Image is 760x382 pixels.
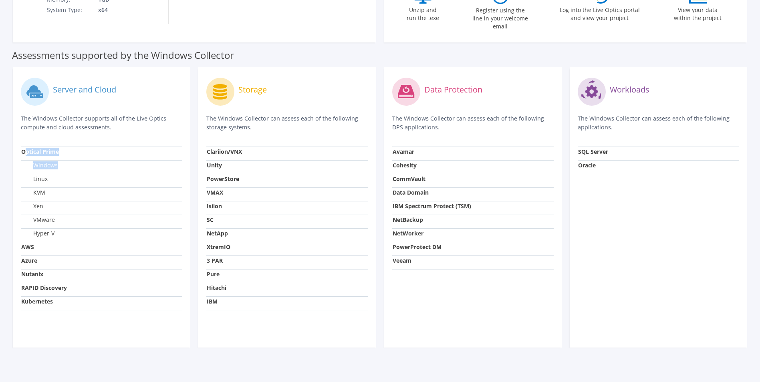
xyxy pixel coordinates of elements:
label: Linux [21,175,48,183]
strong: Pure [207,270,220,278]
strong: Hitachi [207,284,226,292]
strong: PowerStore [207,175,239,183]
p: The Windows Collector can assess each of the following storage systems. [206,114,368,132]
strong: RAPID Discovery [21,284,67,292]
label: Assessments supported by the Windows Collector [12,51,234,59]
strong: Azure [21,257,37,264]
p: The Windows Collector supports all of the Live Optics compute and cloud assessments. [21,114,182,132]
label: Data Protection [424,86,482,94]
strong: 3 PAR [207,257,223,264]
td: System Type: [46,5,92,15]
label: Unzip and run the .exe [405,4,441,22]
strong: Nutanix [21,270,43,278]
label: Workloads [610,86,649,94]
strong: IBM Spectrum Protect (TSM) [393,202,471,210]
label: Xen [21,202,43,210]
label: Windows [21,161,58,169]
strong: NetWorker [393,229,423,237]
strong: NetApp [207,229,228,237]
p: The Windows Collector can assess each of the following DPS applications. [392,114,554,132]
td: x64 [92,5,149,15]
label: Hyper-V [21,229,54,237]
label: Log into the Live Optics portal and view your project [559,4,640,22]
strong: SC [207,216,214,223]
strong: Oracle [578,161,596,169]
strong: Clariion/VNX [207,148,242,155]
strong: AWS [21,243,34,251]
label: KVM [21,189,45,197]
label: VMware [21,216,55,224]
strong: XtremIO [207,243,230,251]
label: Storage [238,86,267,94]
strong: NetBackup [393,216,423,223]
strong: VMAX [207,189,223,196]
label: View your data within the project [669,4,727,22]
strong: Data Domain [393,189,429,196]
label: Register using the line in your welcome email [470,4,530,30]
strong: Veeam [393,257,411,264]
p: The Windows Collector can assess each of the following applications. [578,114,739,132]
strong: Unity [207,161,222,169]
strong: Avamar [393,148,414,155]
strong: Optical Prime [21,148,59,155]
strong: Kubernetes [21,298,53,305]
label: Server and Cloud [53,86,116,94]
strong: Cohesity [393,161,417,169]
strong: CommVault [393,175,425,183]
strong: IBM [207,298,218,305]
strong: PowerProtect DM [393,243,441,251]
strong: Isilon [207,202,222,210]
strong: SQL Server [578,148,608,155]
